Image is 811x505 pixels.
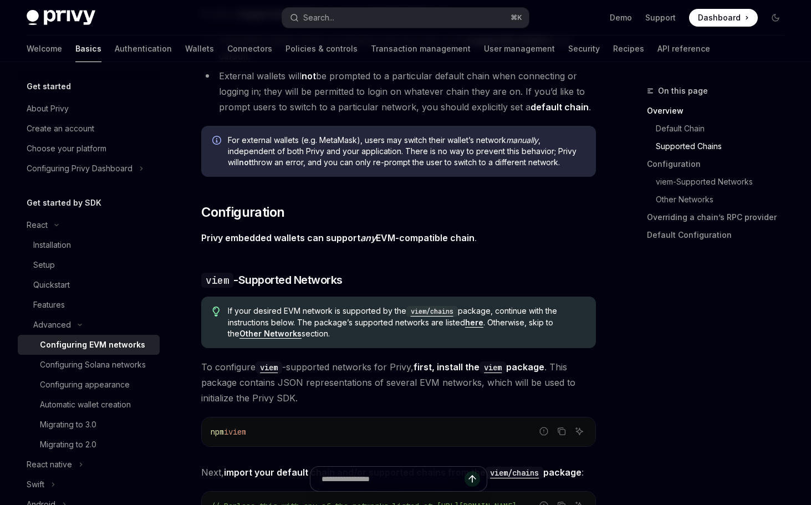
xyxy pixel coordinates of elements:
a: Default Chain [647,120,793,137]
a: Demo [610,12,632,23]
img: dark logo [27,10,95,25]
a: Configuring appearance [18,375,160,395]
div: React native [27,458,72,471]
strong: first, install the package [414,361,544,373]
strong: not [302,70,316,81]
span: Configuration [201,203,284,221]
button: Copy the contents from the code block [554,424,569,438]
a: Supported Chains [647,137,793,155]
div: Create an account [27,122,94,135]
a: Configuration [647,155,793,173]
code: viem [256,361,282,374]
a: Automatic wallet creation [18,395,160,415]
h5: Get started [27,80,71,93]
li: External wallets will be prompted to a particular default chain when connecting or logging in; th... [201,68,596,115]
span: To configure -supported networks for Privy, . This package contains JSON representations of sever... [201,359,596,406]
a: here [465,318,483,328]
a: Choose your platform [18,139,160,159]
button: Toggle Configuring Privy Dashboard section [18,159,160,178]
a: Basics [75,35,101,62]
span: npm [211,427,224,437]
em: manually [506,135,538,145]
a: Other Networks [239,329,302,339]
a: Migrating to 3.0 [18,415,160,435]
div: Installation [33,238,71,252]
a: Authentication [115,35,172,62]
strong: not [239,157,252,167]
div: Migrating to 2.0 [40,438,96,451]
a: Create an account [18,119,160,139]
a: Setup [18,255,160,275]
a: viem [256,361,282,373]
a: API reference [657,35,710,62]
span: For external wallets (e.g. MetaMask), users may switch their wallet’s network , independent of bo... [228,135,585,168]
div: Configuring Solana networks [40,358,146,371]
div: Setup [33,258,55,272]
a: Connectors [227,35,272,62]
a: Recipes [613,35,644,62]
a: Default Configuration [647,226,793,244]
button: Send message [465,471,480,487]
a: Overview [647,102,793,120]
button: Toggle React section [18,215,160,235]
div: Configuring appearance [40,378,130,391]
button: Open search [282,8,529,28]
a: Security [568,35,600,62]
a: Migrating to 2.0 [18,435,160,455]
div: Advanced [33,318,71,331]
span: viem [228,427,246,437]
button: Toggle Advanced section [18,315,160,335]
button: Toggle React native section [18,455,160,475]
div: Configuring Privy Dashboard [27,162,132,175]
a: viem-Supported Networks [647,173,793,191]
span: -Supported Networks [201,272,343,288]
div: Features [33,298,65,312]
div: Search... [303,11,334,24]
code: viem/chains [406,306,458,317]
span: . [201,230,596,246]
span: i [224,427,228,437]
button: Ask AI [572,424,586,438]
a: viem [480,361,506,373]
div: Migrating to 3.0 [40,418,96,431]
div: About Privy [27,102,69,115]
a: Dashboard [689,9,758,27]
a: Welcome [27,35,62,62]
strong: default chain [531,101,589,113]
div: Configuring EVM networks [40,338,145,351]
button: Toggle dark mode [767,9,784,27]
a: Features [18,295,160,315]
input: Ask a question... [322,467,465,491]
a: Configuring Solana networks [18,355,160,375]
div: Quickstart [33,278,70,292]
button: Report incorrect code [537,424,551,438]
a: Wallets [185,35,214,62]
div: Automatic wallet creation [40,398,131,411]
a: Quickstart [18,275,160,295]
a: About Privy [18,99,160,119]
span: On this page [658,84,708,98]
span: If your desired EVM network is supported by the package, continue with the instructions below. Th... [228,305,585,339]
div: Swift [27,478,44,491]
a: viem/chains [406,306,458,315]
svg: Tip [212,307,220,317]
a: Other Networks [647,191,793,208]
a: Support [645,12,676,23]
a: Installation [18,235,160,255]
div: Choose your platform [27,142,106,155]
button: Toggle Swift section [18,475,160,494]
h5: Get started by SDK [27,196,101,210]
a: Configuring EVM networks [18,335,160,355]
em: any [360,232,376,243]
a: Transaction management [371,35,471,62]
code: viem [480,361,506,374]
a: Overriding a chain’s RPC provider [647,208,793,226]
div: React [27,218,48,232]
code: viem [201,273,233,288]
strong: Other Networks [239,329,302,338]
a: User management [484,35,555,62]
svg: Info [212,136,223,147]
span: ⌘ K [511,13,522,22]
span: Dashboard [698,12,741,23]
a: Policies & controls [285,35,358,62]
